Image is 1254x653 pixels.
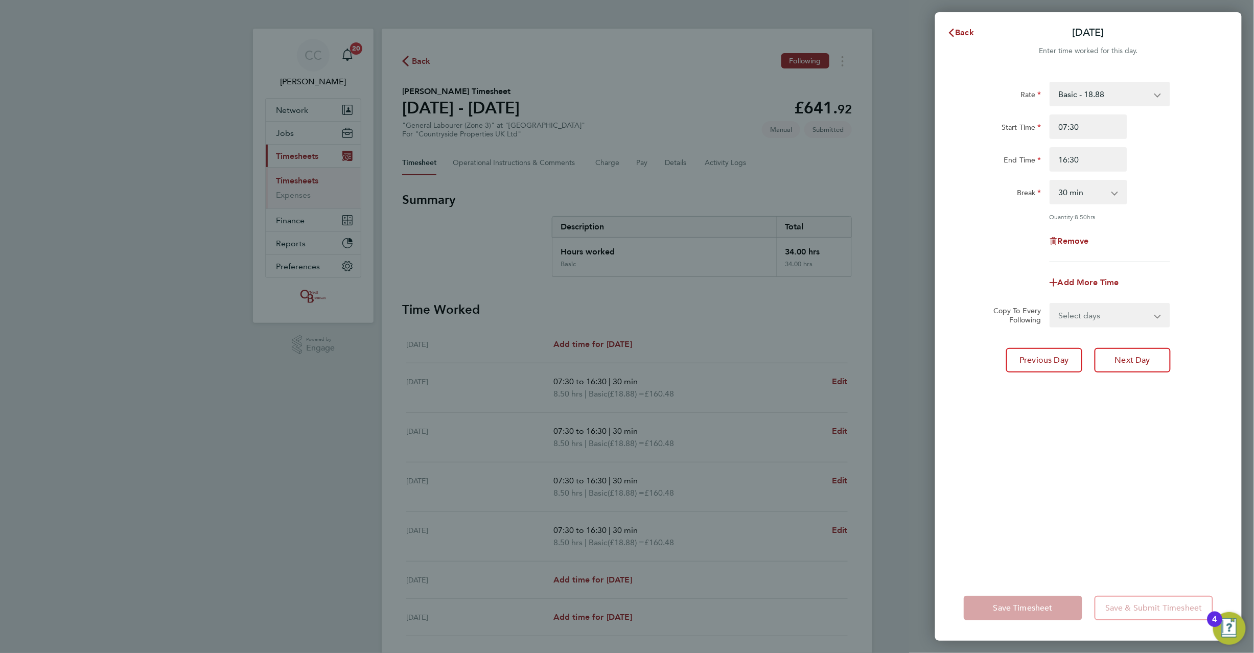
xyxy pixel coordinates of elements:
label: Copy To Every Following [985,306,1041,324]
label: Break [1017,188,1041,200]
label: Rate [1020,90,1041,102]
button: Add More Time [1050,278,1119,287]
div: Quantity: hrs [1050,213,1170,221]
span: Back [956,28,974,37]
button: Back [937,22,985,43]
span: Previous Day [1020,355,1069,365]
span: Remove [1058,236,1089,246]
input: E.g. 18:00 [1050,147,1127,172]
button: Next Day [1095,348,1171,372]
div: Enter time worked for this day. [935,45,1242,57]
span: Add More Time [1058,277,1119,287]
div: 4 [1213,619,1217,633]
button: Previous Day [1006,348,1082,372]
span: Next Day [1115,355,1150,365]
label: Start Time [1002,123,1041,135]
button: Open Resource Center, 4 new notifications [1213,612,1246,645]
button: Remove [1050,237,1089,245]
p: [DATE] [1073,26,1104,40]
label: End Time [1004,155,1041,168]
input: E.g. 08:00 [1050,114,1127,139]
span: 8.50 [1075,213,1087,221]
